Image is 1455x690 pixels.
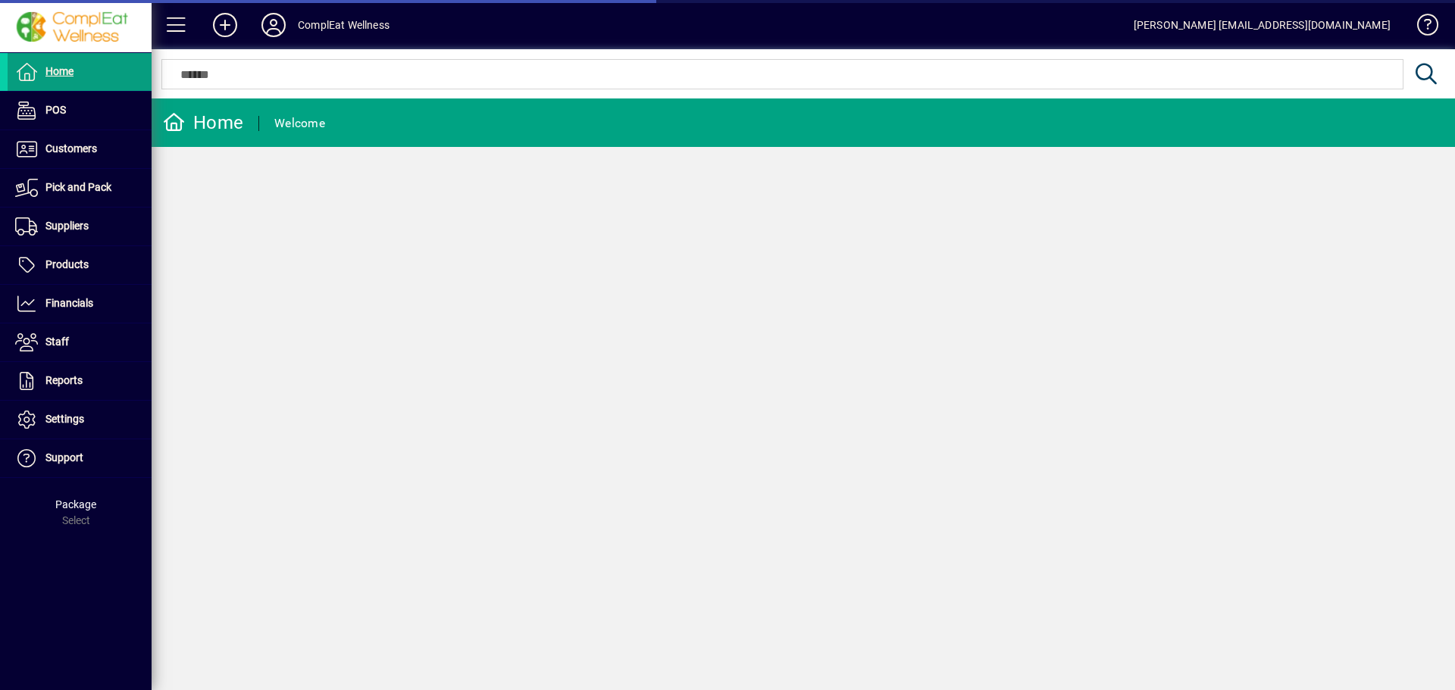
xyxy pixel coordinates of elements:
div: Home [163,111,243,135]
a: Reports [8,362,152,400]
span: Financials [45,297,93,309]
a: Customers [8,130,152,168]
span: Products [45,258,89,270]
span: Reports [45,374,83,386]
span: Staff [45,336,69,348]
a: Settings [8,401,152,439]
a: Knowledge Base [1406,3,1436,52]
span: Pick and Pack [45,181,111,193]
a: Staff [8,323,152,361]
span: Support [45,451,83,464]
span: Package [55,498,96,510]
a: POS [8,92,152,130]
a: Pick and Pack [8,169,152,207]
span: Suppliers [45,220,89,232]
a: Products [8,246,152,284]
a: Financials [8,285,152,323]
span: Home [45,65,74,77]
span: Settings [45,413,84,425]
button: Add [201,11,249,39]
a: Support [8,439,152,477]
span: Customers [45,142,97,155]
div: Welcome [274,111,325,136]
button: Profile [249,11,298,39]
div: [PERSON_NAME] [EMAIL_ADDRESS][DOMAIN_NAME] [1134,13,1391,37]
div: ComplEat Wellness [298,13,390,37]
span: POS [45,104,66,116]
a: Suppliers [8,208,152,245]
